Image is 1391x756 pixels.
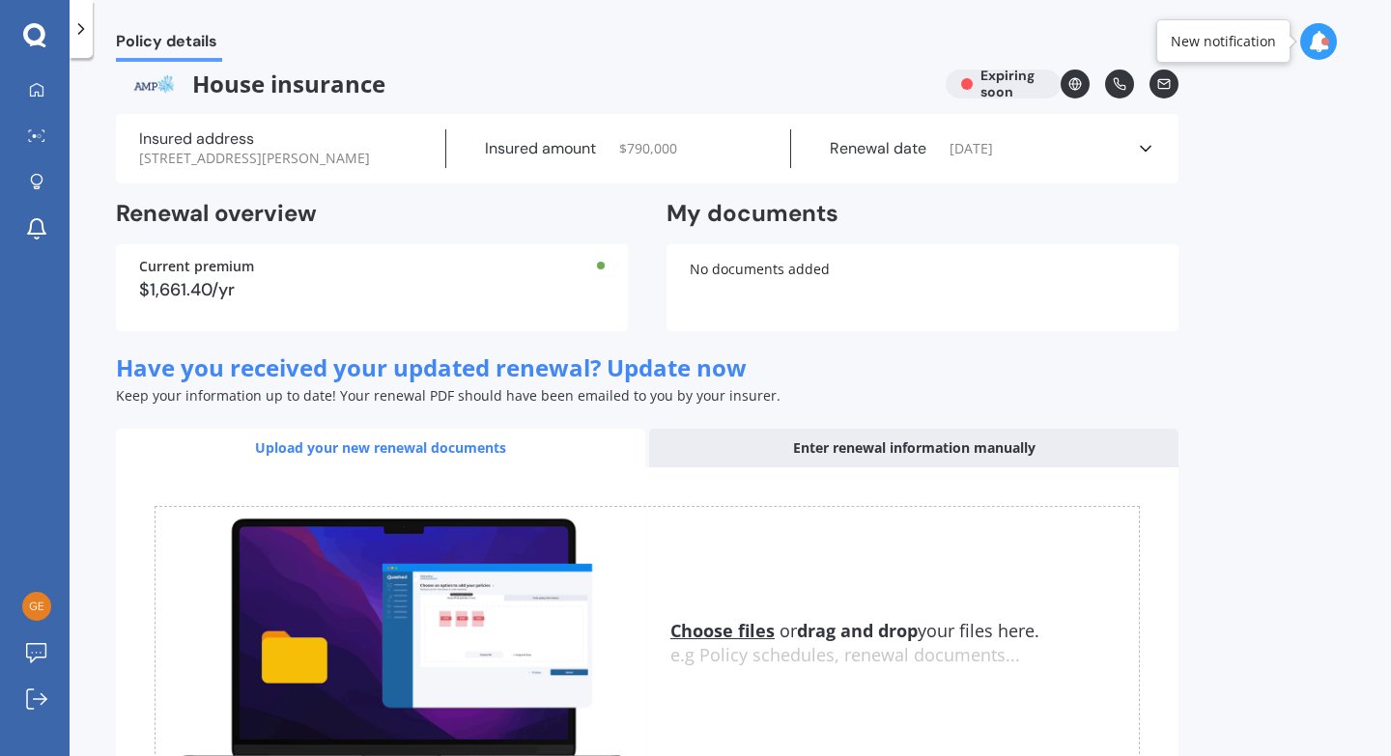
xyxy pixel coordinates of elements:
span: Policy details [116,32,222,58]
h2: Renewal overview [116,199,628,229]
span: or your files here. [670,619,1039,642]
div: No documents added [667,244,1178,331]
span: Keep your information up to date! Your renewal PDF should have been emailed to you by your insurer. [116,386,781,405]
span: Have you received your updated renewal? Update now [116,351,747,383]
h2: My documents [667,199,838,229]
label: Insured address [139,129,254,149]
div: New notification [1171,32,1276,51]
span: House insurance [116,70,930,98]
div: Upload your new renewal documents [116,429,645,467]
div: e.g Policy schedules, renewal documents... [670,645,1139,666]
div: Current premium [139,260,605,273]
label: Renewal date [830,139,926,158]
img: AMP.webp [116,70,192,98]
span: $ 790,000 [619,139,677,158]
span: [STREET_ADDRESS][PERSON_NAME] [139,149,370,168]
label: Insured amount [485,139,596,158]
u: Choose files [670,619,775,642]
div: $1,661.40/yr [139,281,605,298]
div: Enter renewal information manually [649,429,1178,467]
b: drag and drop [797,619,918,642]
img: 92c920feffe5ab2e61861d485508ae8c [22,592,51,621]
span: [DATE] [950,139,993,158]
